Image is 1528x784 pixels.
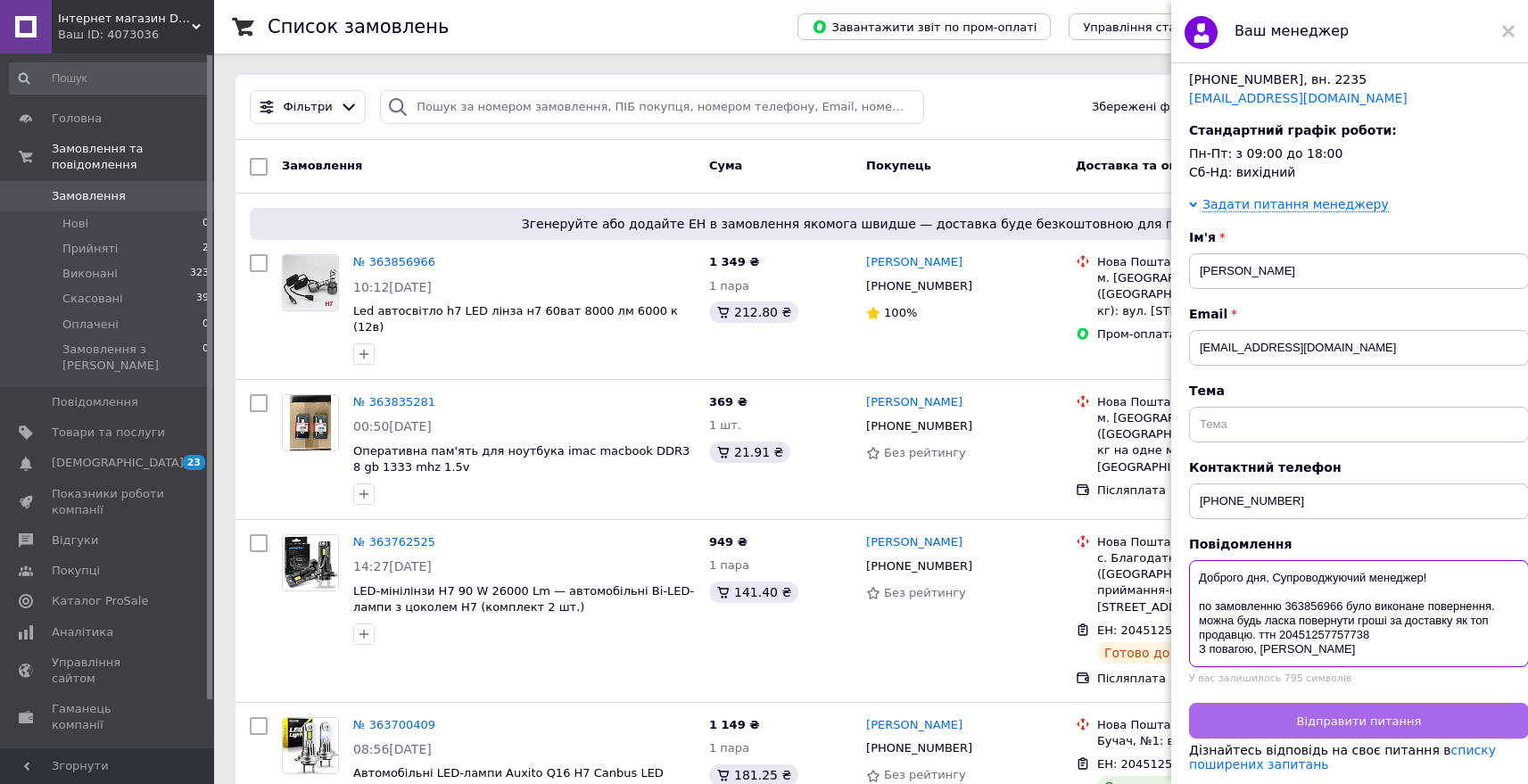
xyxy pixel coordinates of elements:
[884,586,966,599] span: Без рейтингу
[282,534,339,591] a: Фото товару
[52,563,100,579] span: Покупці
[1097,717,1313,733] div: Нова Пошта
[866,534,962,551] a: [PERSON_NAME]
[1097,483,1313,499] div: Післяплата
[52,532,98,549] span: Відгуки
[62,291,123,307] span: Скасовані
[62,342,202,374] span: Замовлення з [PERSON_NAME]
[709,255,759,268] span: 1 349 ₴
[709,535,747,549] span: 949 ₴
[62,266,118,282] span: Виконані
[52,655,165,687] span: Управління сайтом
[709,442,790,463] div: 21.91 ₴
[202,241,209,257] span: 2
[1097,757,1224,771] span: ЕН: 20451257153041
[268,16,449,37] h1: Список замовлень
[257,215,1485,233] span: Згенеруйте або додайте ЕН в замовлення якомога швидше — доставка буде безкоштовною для покупця
[709,558,749,572] span: 1 пара
[1069,13,1234,40] button: Управління статусами
[58,27,214,43] div: Ваш ID: 4073036
[1189,91,1408,105] a: [EMAIL_ADDRESS][DOMAIN_NAME]
[884,446,966,459] span: Без рейтингу
[282,254,339,311] a: Фото товару
[863,275,976,298] div: [PHONE_NUMBER]
[812,19,1037,35] span: Завантажити звіт по пром-оплаті
[282,159,362,172] span: Замовлення
[353,584,694,615] a: LED-мінілінзи H7 90 W 26000 Lm — автомобільні Bi-LED-лампи з цоколем H7 (комплект 2 шт.)
[1097,326,1313,342] div: Пром-оплата
[1097,671,1313,687] div: Післяплата
[863,415,976,438] div: [PHONE_NUMBER]
[190,266,209,282] span: 323
[1189,743,1496,772] span: Дізнайтесь відповідь на своє питання в
[1097,534,1313,550] div: Нова Пошта
[1189,673,1352,684] span: У вас залишилось 795 символів
[1202,197,1389,212] div: Задати питання менеджеру
[1097,623,1224,637] span: ЕН: 20451257565336
[282,394,339,451] a: Фото товару
[283,255,338,309] img: Фото товару
[1297,714,1422,728] span: Відправити питання
[709,418,741,432] span: 1 шт.
[709,279,749,293] span: 1 пара
[1083,21,1219,34] span: Управління статусами
[353,395,435,409] a: № 363835281
[797,13,1051,40] button: Завантажити звіт по пром-оплаті
[284,99,333,116] span: Фільтри
[1097,254,1313,270] div: Нова Пошта
[380,90,924,125] input: Пошук за номером замовлення, ПІБ покупця, номером телефону, Email, номером накладної
[866,394,962,411] a: [PERSON_NAME]
[52,486,165,518] span: Показники роботи компанії
[866,717,962,734] a: [PERSON_NAME]
[353,535,435,549] a: № 363762525
[709,395,747,409] span: 369 ₴
[62,216,88,232] span: Нові
[52,701,165,733] span: Гаманець компанії
[1076,159,1208,172] span: Доставка та оплата
[863,737,976,760] div: [PHONE_NUMBER]
[52,624,113,640] span: Аналітика
[709,718,759,731] span: 1 149 ₴
[1092,99,1213,116] span: Збережені фільтри:
[709,301,798,323] div: 212.80 ₴
[353,304,678,334] a: Led автосвітло h7 LED лінза н7 60ват 8000 лм 6000 к (12в)
[1097,394,1313,410] div: Нова Пошта
[52,188,126,204] span: Замовлення
[1097,270,1313,319] div: м. [GEOGRAPHIC_DATA] ([GEOGRAPHIC_DATA].), №2 (до 30 кг): вул. [STREET_ADDRESS]
[202,342,209,374] span: 0
[353,280,432,294] span: 10:12[DATE]
[353,255,435,268] a: № 363856966
[709,582,798,603] div: 141.40 ₴
[353,559,432,574] span: 14:27[DATE]
[1097,410,1313,475] div: м. [GEOGRAPHIC_DATA] ([GEOGRAPHIC_DATA].), №36 (до 30 кг на одне місце): вул. [GEOGRAPHIC_DATA], 13
[62,317,119,333] span: Оплачені
[62,241,118,257] span: Прийняті
[183,455,205,470] span: 23
[52,394,138,410] span: Повідомлення
[866,254,962,271] a: [PERSON_NAME]
[196,291,209,307] span: 39
[884,768,966,781] span: Без рейтингу
[282,717,339,774] a: Фото товару
[709,741,749,755] span: 1 пара
[52,425,165,441] span: Товари та послуги
[1097,733,1313,749] div: Бучач, №1: вул. [STREET_ADDRESS]
[353,444,690,475] a: Оперативна пам'ять для ноутбука imac macbook DDR3 8 gb 1333 mhz 1.5v
[1189,743,1496,772] a: списку поширених запитань
[866,159,931,172] span: Покупець
[202,216,209,232] span: 0
[52,111,102,127] span: Головна
[52,141,214,173] span: Замовлення та повідомлення
[1097,642,1224,664] div: Готово до видачі
[202,317,209,333] span: 0
[9,62,211,95] input: Пошук
[863,555,976,578] div: [PHONE_NUMBER]
[52,593,148,609] span: Каталог ProSale
[353,718,435,731] a: № 363700409
[884,306,917,319] span: 100%
[283,535,338,590] img: Фото товару
[283,718,338,773] img: Фото товару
